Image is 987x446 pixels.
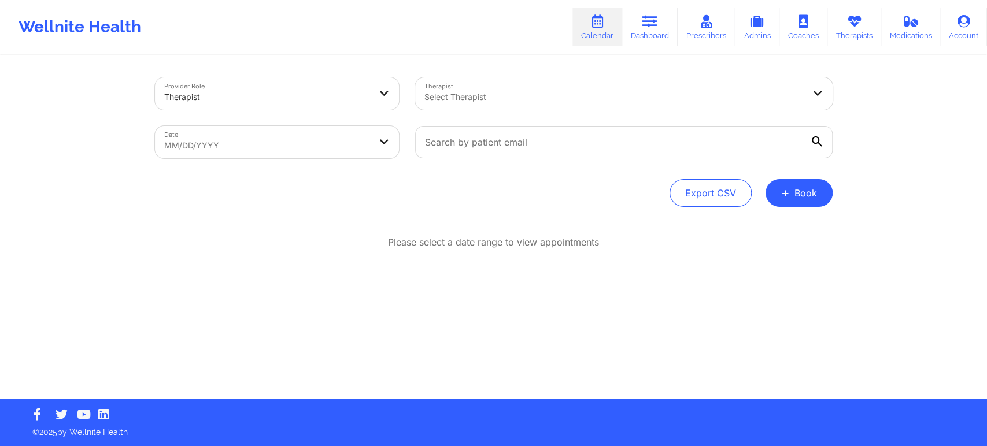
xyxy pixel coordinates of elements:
button: Export CSV [670,179,752,207]
a: Therapists [827,8,881,46]
span: + [781,189,790,196]
button: +Book [766,179,833,207]
input: Search by patient email [415,126,833,158]
a: Medications [881,8,941,46]
p: Please select a date range to view appointments [388,236,599,249]
a: Dashboard [622,8,678,46]
div: Therapist [164,84,370,110]
p: © 2025 by Wellnite Health [24,418,963,438]
a: Account [940,8,987,46]
a: Admins [734,8,779,46]
a: Prescribers [678,8,735,46]
a: Coaches [779,8,827,46]
a: Calendar [572,8,622,46]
